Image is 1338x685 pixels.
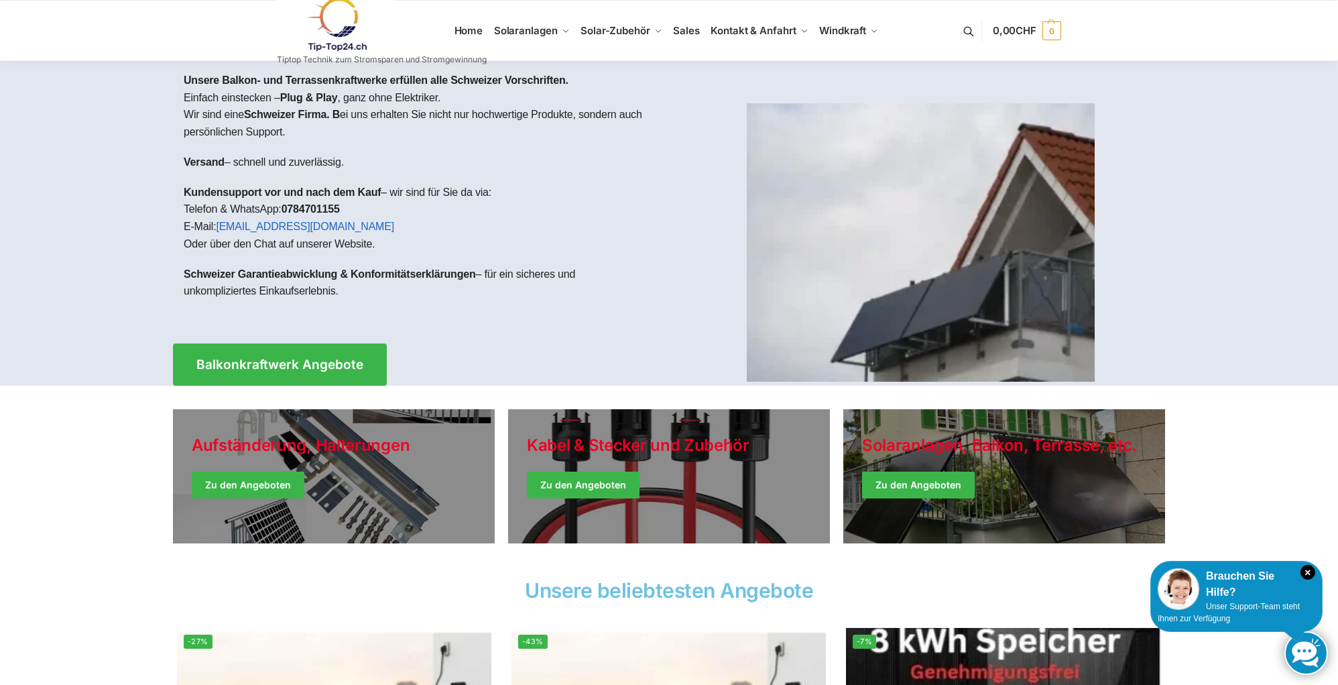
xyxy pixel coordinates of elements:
a: [EMAIL_ADDRESS][DOMAIN_NAME] [216,221,394,232]
span: Sales [673,24,700,37]
span: Windkraft [819,24,866,37]
img: Customer service [1158,568,1199,610]
p: – wir sind für Sie da via: Telefon & WhatsApp: E-Mail: Oder über den Chat auf unserer Website. [184,184,658,252]
a: Windkraft [814,1,884,61]
span: CHF [1016,24,1036,37]
span: 0 [1042,21,1061,40]
a: Winter Jackets [843,409,1165,543]
p: Tiptop Technik zum Stromsparen und Stromgewinnung [277,56,487,64]
strong: Unsere Balkon- und Terrassenkraftwerke erfüllen alle Schweizer Vorschriften. [184,74,568,86]
a: Holiday Style [173,409,495,543]
div: Brauchen Sie Hilfe? [1158,568,1315,600]
span: Solaranlagen [494,24,558,37]
strong: Plug & Play [280,92,338,103]
a: Solaranlagen [488,1,574,61]
a: Sales [668,1,705,61]
h2: Unsere beliebtesten Angebote [173,580,1165,600]
p: – schnell und zuverlässig. [184,154,658,171]
div: Einfach einstecken – , ganz ohne Elektriker. [173,61,669,323]
p: Wir sind eine ei uns erhalten Sie nicht nur hochwertige Produkte, sondern auch persönlichen Support. [184,106,658,140]
span: Unser Support-Team steht Ihnen zur Verfügung [1158,602,1300,623]
strong: Schweizer Firma. B [244,109,340,120]
img: Home 1 [747,103,1095,382]
strong: Schweizer Garantieabwicklung & Konformitätserklärungen [184,268,476,280]
a: Holiday Style [508,409,830,543]
a: Kontakt & Anfahrt [705,1,814,61]
a: Solar-Zubehör [575,1,668,61]
a: 0,00CHF 0 [993,11,1061,51]
strong: 0784701155 [282,203,340,215]
strong: Kundensupport vor und nach dem Kauf [184,187,381,198]
p: – für ein sicheres und unkompliziertes Einkaufserlebnis. [184,266,658,300]
span: Balkonkraftwerk Angebote [196,358,363,371]
a: Balkonkraftwerk Angebote [173,344,387,386]
span: 0,00 [993,24,1036,37]
span: Kontakt & Anfahrt [711,24,796,37]
strong: Versand [184,156,225,168]
i: Schließen [1300,565,1315,580]
span: Solar-Zubehör [581,24,650,37]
